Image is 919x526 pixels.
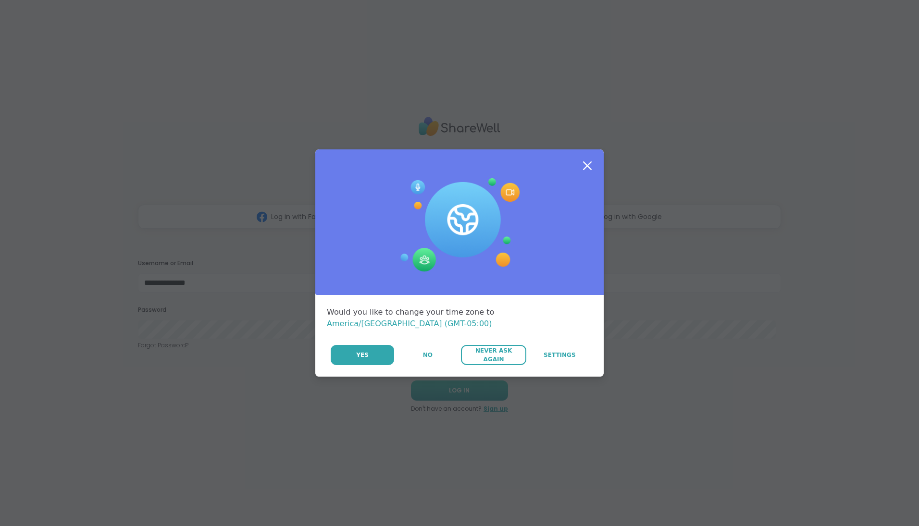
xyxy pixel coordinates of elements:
[356,351,369,359] span: Yes
[327,319,492,328] span: America/[GEOGRAPHIC_DATA] (GMT-05:00)
[327,306,592,330] div: Would you like to change your time zone to
[331,345,394,365] button: Yes
[544,351,576,359] span: Settings
[527,345,592,365] a: Settings
[461,345,526,365] button: Never Ask Again
[423,351,433,359] span: No
[395,345,460,365] button: No
[466,346,521,364] span: Never Ask Again
[399,178,520,272] img: Session Experience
